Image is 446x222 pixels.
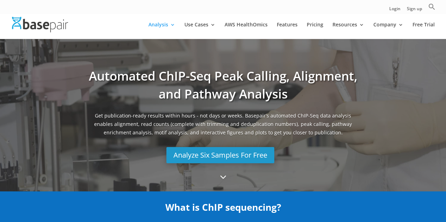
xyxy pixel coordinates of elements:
a: Features [277,22,298,39]
a: Company [373,22,403,39]
a: Use Cases [184,22,215,39]
a: Analysis [148,22,175,39]
strong: What is ChIP sequencing? [165,201,281,214]
span: Get publication-ready results within hours - not days or weeks. Basepair’s automated ChIP-Seq dat... [86,112,361,140]
a: Login [389,7,401,14]
a: Pricing [307,22,323,39]
svg: Search [428,3,435,10]
a: Resources [332,22,364,39]
h1: Automated ChIP-Seq Peak Calling, Alignment, and Pathway Analysis [86,67,361,112]
a: Search Icon Link [428,3,435,14]
a: Free Trial [413,22,435,39]
a: AWS HealthOmics [225,22,268,39]
a: Sign up [407,7,422,14]
a: Analyze Six Samples For Free [166,147,274,163]
span: 3 [217,170,229,183]
a: 3 [217,170,229,184]
img: Basepair [12,17,68,32]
